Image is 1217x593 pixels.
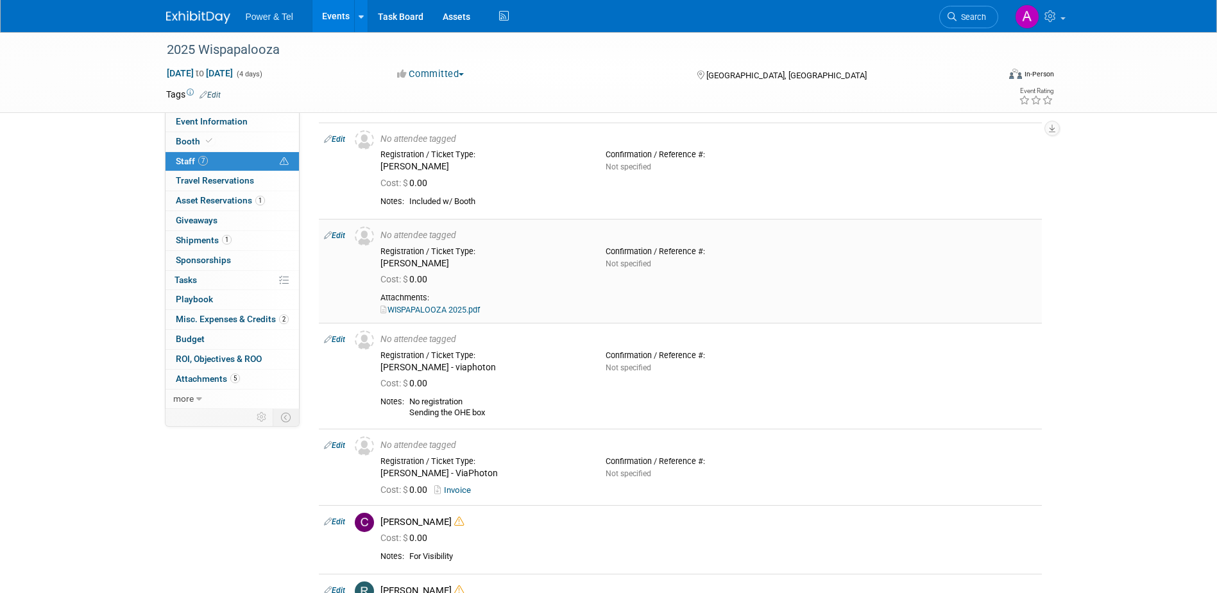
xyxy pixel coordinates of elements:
img: C.jpg [355,513,374,532]
div: No registration Sending the OHE box [409,397,1037,418]
div: Notes: [380,397,404,407]
div: Notes: [380,196,404,207]
div: Confirmation / Reference #: [606,350,812,361]
img: ExhibitDay [166,11,230,24]
span: Shipments [176,235,232,245]
span: 0.00 [380,378,432,388]
div: Registration / Ticket Type: [380,456,586,467]
td: Personalize Event Tab Strip [251,409,273,425]
span: Not specified [606,469,651,478]
a: Edit [324,135,345,144]
a: Travel Reservations [166,171,299,191]
a: Shipments1 [166,231,299,250]
div: Event Format [923,67,1055,86]
div: [PERSON_NAME] [380,516,1037,528]
a: ROI, Objectives & ROO [166,350,299,369]
i: Booth reservation complete [206,137,212,144]
span: Cost: $ [380,378,409,388]
div: [PERSON_NAME] - viaphoton [380,362,586,374]
div: [PERSON_NAME] - ViaPhoton [380,468,586,479]
span: 0.00 [380,178,432,188]
span: [DATE] [DATE] [166,67,234,79]
span: Giveaways [176,215,217,225]
span: Asset Reservations [176,195,265,205]
span: (4 days) [235,70,262,78]
span: more [173,393,194,404]
a: Playbook [166,290,299,309]
span: Budget [176,334,205,344]
a: Staff7 [166,152,299,171]
a: more [166,390,299,409]
a: Edit [324,517,345,526]
span: Not specified [606,162,651,171]
span: 1 [255,196,265,205]
div: Attachments: [380,293,1037,303]
a: Search [939,6,998,28]
span: Staff [176,156,208,166]
a: Tasks [166,271,299,290]
span: Not specified [606,363,651,372]
span: Tasks [174,275,197,285]
span: to [194,68,206,78]
a: Attachments5 [166,370,299,389]
span: 0.00 [380,533,432,543]
button: Committed [393,67,469,81]
div: Registration / Ticket Type: [380,150,586,160]
a: Edit [324,441,345,450]
span: 5 [230,374,240,383]
span: 7 [198,156,208,166]
div: No attendee tagged [380,133,1037,145]
div: [PERSON_NAME] [380,258,586,270]
span: Sponsorships [176,255,231,265]
div: Confirmation / Reference #: [606,150,812,160]
a: Event Information [166,112,299,132]
span: Event Information [176,116,248,126]
a: Sponsorships [166,251,299,270]
img: Format-Inperson.png [1009,69,1022,79]
a: Budget [166,330,299,349]
div: Confirmation / Reference #: [606,246,812,257]
span: [GEOGRAPHIC_DATA], [GEOGRAPHIC_DATA] [706,71,867,80]
span: Cost: $ [380,485,409,495]
div: No attendee tagged [380,440,1037,451]
a: Edit [324,335,345,344]
span: Misc. Expenses & Credits [176,314,289,324]
td: Tags [166,88,221,101]
span: Booth [176,136,215,146]
div: For Visibility [409,551,1037,562]
span: 1 [222,235,232,245]
span: Attachments [176,374,240,384]
div: Confirmation / Reference #: [606,456,812,467]
span: Cost: $ [380,274,409,284]
span: Search [957,12,986,22]
img: Unassigned-User-Icon.png [355,130,374,150]
span: 0.00 [380,485,432,495]
div: Registration / Ticket Type: [380,350,586,361]
span: Not specified [606,259,651,268]
span: Cost: $ [380,533,409,543]
div: 2025 Wispapalooza [162,39,979,62]
a: Asset Reservations1 [166,191,299,211]
span: Travel Reservations [176,175,254,185]
span: Potential Scheduling Conflict -- at least one attendee is tagged in another overlapping event. [280,156,289,168]
div: No attendee tagged [380,230,1037,241]
span: Power & Tel [246,12,293,22]
div: Notes: [380,551,404,562]
img: Unassigned-User-Icon.png [355,436,374,456]
img: Alina Dorion [1015,4,1039,29]
a: Edit [200,90,221,99]
a: Booth [166,132,299,151]
a: WISPAPALOOZA 2025.pdf [380,305,480,314]
a: Edit [324,231,345,240]
div: Registration / Ticket Type: [380,246,586,257]
span: 2 [279,314,289,324]
a: Giveaways [166,211,299,230]
span: 0.00 [380,274,432,284]
img: Unassigned-User-Icon.png [355,331,374,350]
span: ROI, Objectives & ROO [176,354,262,364]
span: Cost: $ [380,178,409,188]
div: No attendee tagged [380,334,1037,345]
div: Event Rating [1019,88,1053,94]
div: Included w/ Booth [409,196,1037,207]
img: Unassigned-User-Icon.png [355,227,374,246]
